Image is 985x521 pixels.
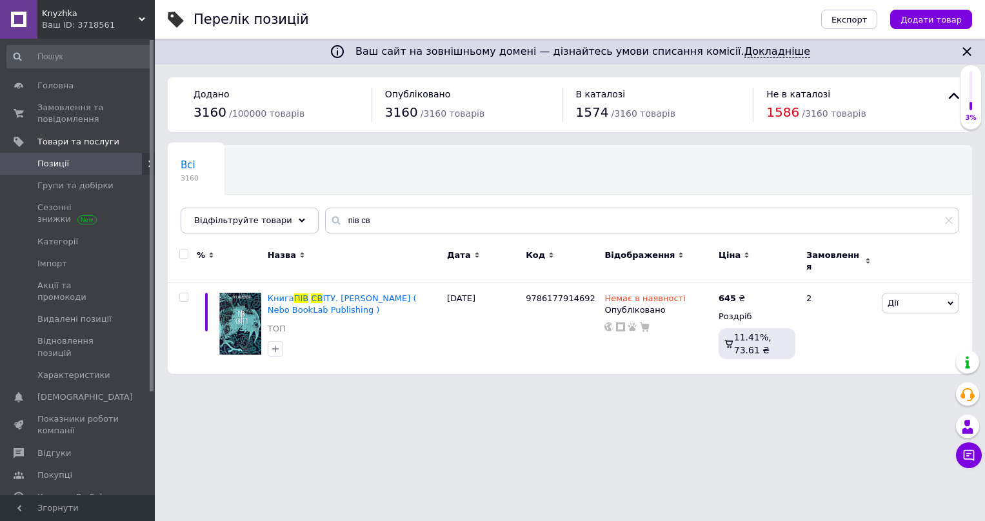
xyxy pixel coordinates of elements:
[37,258,67,270] span: Імпорт
[960,113,981,123] div: 3%
[268,323,286,335] a: ТОП
[37,202,119,225] span: Сезонні знижки
[37,236,78,248] span: Категорії
[576,104,609,120] span: 1574
[325,208,959,233] input: Пошук по назві позиції, артикулу і пошуковим запитам
[37,102,119,125] span: Замовлення та повідомлення
[956,442,982,468] button: Чат з покупцем
[37,80,74,92] span: Головна
[37,158,69,170] span: Позиції
[268,293,294,303] span: Книга
[385,104,418,120] span: 3160
[311,293,323,303] span: СВ
[37,313,112,325] span: Видалені позиції
[229,108,304,119] span: / 100000 товарів
[37,491,107,503] span: Каталог ProSale
[42,8,139,19] span: Knyzhka
[821,10,878,29] button: Експорт
[576,89,626,99] span: В каталозі
[890,10,972,29] button: Додати товар
[447,250,471,261] span: Дата
[799,283,879,374] div: 2
[37,369,110,381] span: Характеристики
[831,15,868,25] span: Експорт
[806,250,862,273] span: Замовлення
[719,250,741,261] span: Ціна
[197,250,205,261] span: %
[766,104,799,120] span: 1586
[444,283,522,374] div: [DATE]
[604,250,675,261] span: Відображення
[888,298,899,308] span: Дії
[181,173,199,183] span: 3160
[37,280,119,303] span: Акції та промокоди
[37,136,119,148] span: Товари та послуги
[37,413,119,437] span: Показники роботи компанії
[355,45,810,58] span: Ваш сайт на зовнішньому домені — дізнайтесь умови списання комісії.
[719,293,736,303] b: 645
[37,180,114,192] span: Групи та добірки
[6,45,152,68] input: Пошук
[37,391,133,403] span: [DEMOGRAPHIC_DATA]
[604,304,712,316] div: Опубліковано
[194,215,292,225] span: Відфільтруйте товари
[294,293,309,303] span: ПІВ
[526,250,545,261] span: Код
[766,89,830,99] span: Не в каталозі
[719,293,745,304] div: ₴
[734,332,771,355] span: 11.41%, 73.61 ₴
[604,293,685,307] span: Немає в наявності
[268,293,417,315] span: ІТУ. [PERSON_NAME] ( Nebo BookLab Publishing )
[37,469,72,481] span: Покупці
[900,15,962,25] span: Додати товар
[194,13,309,26] div: Перелік позицій
[194,89,229,99] span: Додано
[37,447,71,459] span: Відгуки
[42,19,155,31] div: Ваш ID: 3718561
[719,311,795,322] div: Роздріб
[194,104,226,120] span: 3160
[421,108,484,119] span: / 3160 товарів
[802,108,866,119] span: / 3160 товарів
[385,89,451,99] span: Опубліковано
[37,335,119,359] span: Відновлення позицій
[268,250,296,261] span: Назва
[219,293,261,355] img: Книга ПІВ СВІТУ. Джо Аберкромбі ( Nebo BookLab Publishing )
[268,293,417,315] a: КнигаПІВСВІТУ. [PERSON_NAME] ( Nebo BookLab Publishing )
[612,108,675,119] span: / 3160 товарів
[526,293,595,303] span: 9786177914692
[744,45,810,58] a: Докладніше
[181,159,195,171] span: Всі
[959,44,975,59] svg: Закрити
